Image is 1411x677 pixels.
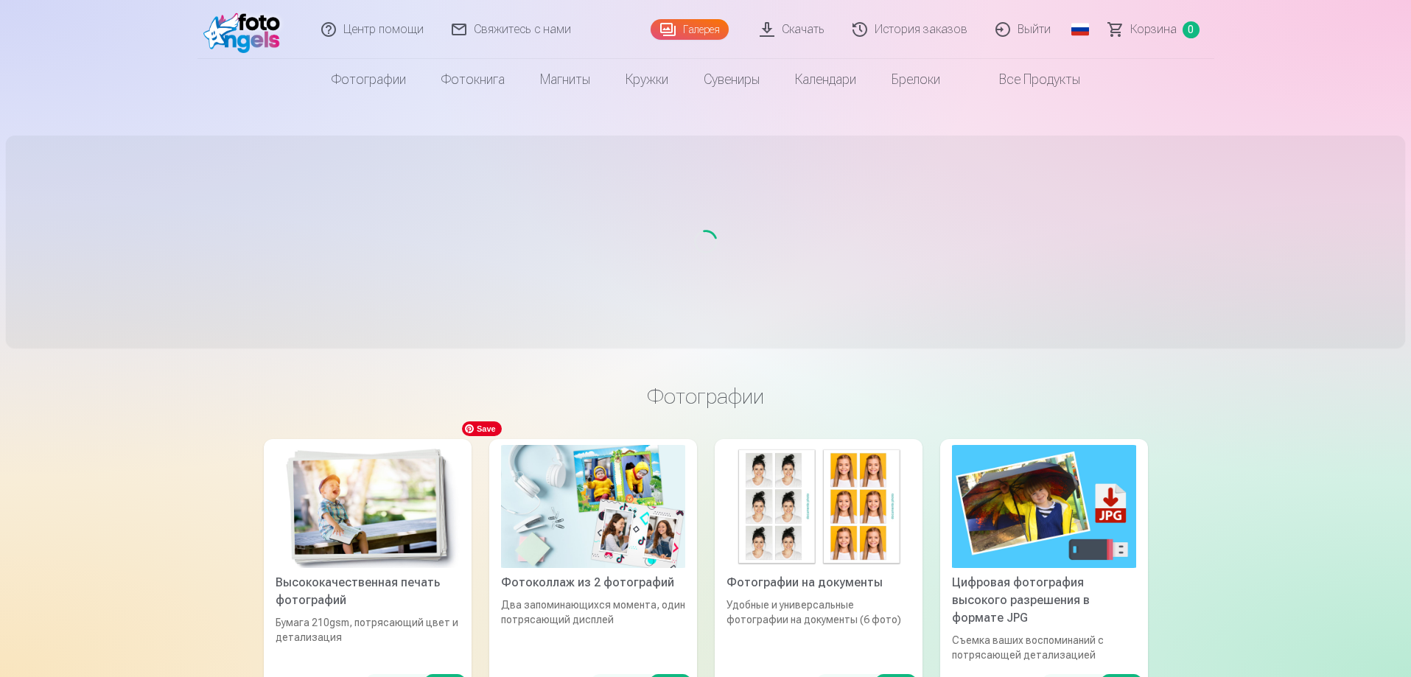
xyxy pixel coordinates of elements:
[462,421,502,436] span: Save
[874,59,958,100] a: Брелоки
[1183,21,1200,38] span: 0
[1130,21,1177,38] span: Корзина
[270,574,466,609] div: Высококачественная печать фотографий
[495,574,691,592] div: Фотоколлаж из 2 фотографий
[495,597,691,662] div: Два запоминающихся момента, один потрясающий дисплей
[314,59,424,100] a: Фотографии
[686,59,777,100] a: Сувениры
[424,59,522,100] a: Фотокнига
[501,445,685,568] img: Фотоколлаж из 2 фотографий
[958,59,1098,100] a: Все продукты
[946,574,1142,627] div: Цифровая фотография высокого разрешения в формате JPG
[726,445,911,568] img: Фотографии на документы
[777,59,874,100] a: Календари
[203,6,288,53] img: /fa2
[276,445,460,568] img: Высококачественная печать фотографий
[952,445,1136,568] img: Цифровая фотография высокого разрешения в формате JPG
[522,59,608,100] a: Магниты
[270,615,466,662] div: Бумага 210gsm, потрясающий цвет и детализация
[946,633,1142,662] div: Съемка ваших воспоминаний с потрясающей детализацией
[608,59,686,100] a: Кружки
[721,597,917,662] div: Удобные и универсальные фотографии на документы (6 фото)
[651,19,729,40] a: Галерея
[721,574,917,592] div: Фотографии на документы
[276,383,1136,410] h3: Фотографии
